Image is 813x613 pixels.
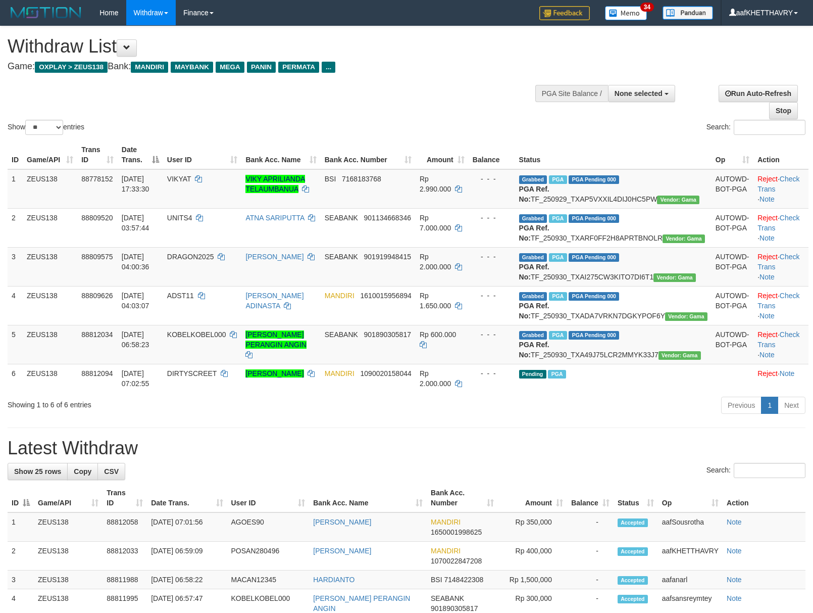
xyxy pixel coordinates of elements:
[431,547,461,555] span: MANDIRI
[321,140,416,169] th: Bank Acc. Number: activate to sort column ascending
[8,140,23,169] th: ID
[8,5,84,20] img: MOTION_logo.png
[278,62,319,73] span: PERMATA
[364,253,411,261] span: Copy 901919948415 to clipboard
[227,571,310,589] td: MACAN12345
[469,140,515,169] th: Balance
[325,214,358,222] span: SEABANK
[657,196,699,204] span: Vendor URL: https://trx31.1velocity.biz
[147,571,227,589] td: [DATE] 06:58:22
[325,331,358,339] span: SEABANK
[364,214,411,222] span: Copy 901134668346 to clipboard
[313,518,371,526] a: [PERSON_NAME]
[753,140,808,169] th: Action
[734,120,805,135] input: Search:
[605,6,647,20] img: Button%20Memo.svg
[712,169,753,209] td: AUTOWD-BOT-PGA
[8,36,532,57] h1: Withdraw List
[325,369,354,378] span: MANDIRI
[640,3,654,12] span: 34
[567,512,614,542] td: -
[567,484,614,512] th: Balance: activate to sort column ascending
[753,169,808,209] td: · ·
[8,247,23,286] td: 3
[420,292,451,310] span: Rp 1.650.000
[147,512,227,542] td: [DATE] 07:01:56
[67,463,98,480] a: Copy
[122,331,149,349] span: [DATE] 06:58:23
[549,292,567,301] span: Marked by aafkaynarin
[706,120,805,135] label: Search:
[549,253,567,262] span: Marked by aafkaynarin
[8,120,84,135] label: Show entries
[712,208,753,247] td: AUTOWD-BOT-PGA
[727,576,742,584] a: Note
[498,512,567,542] td: Rp 350,000
[549,214,567,223] span: Marked by aafkaynarin
[663,234,705,243] span: Vendor URL: https://trx31.1velocity.biz
[245,369,303,378] a: [PERSON_NAME]
[8,571,34,589] td: 3
[761,397,778,414] a: 1
[759,234,775,242] a: Note
[8,169,23,209] td: 1
[753,208,808,247] td: · ·
[569,292,619,301] span: PGA Pending
[122,369,149,388] span: [DATE] 07:02:55
[473,252,511,262] div: - - -
[757,292,799,310] a: Check Trans
[519,331,547,340] span: Grabbed
[8,62,532,72] h4: Game: Bank:
[444,576,483,584] span: Copy 7148422308 to clipboard
[721,397,761,414] a: Previous
[618,518,648,527] span: Accepted
[658,512,723,542] td: aafSousrotha
[420,214,451,232] span: Rp 7.000.000
[8,364,23,393] td: 6
[719,85,798,102] a: Run Auto-Refresh
[313,594,410,612] a: [PERSON_NAME] PERANGIN ANGIN
[569,214,619,223] span: PGA Pending
[8,396,331,410] div: Showing 1 to 6 of 6 entries
[147,484,227,512] th: Date Trans.: activate to sort column ascending
[147,542,227,571] td: [DATE] 06:59:09
[778,397,805,414] a: Next
[8,484,34,512] th: ID: activate to sort column descending
[8,325,23,364] td: 5
[23,169,77,209] td: ZEUS138
[431,594,464,602] span: SEABANK
[569,253,619,262] span: PGA Pending
[539,6,590,20] img: Feedback.jpg
[245,175,305,193] a: VIKY APRILIANDA TELAUMBANUA
[342,175,381,183] span: Copy 7168183768 to clipboard
[712,286,753,325] td: AUTOWD-BOT-PGA
[757,175,799,193] a: Check Trans
[8,438,805,458] h1: Latest Withdraw
[103,484,147,512] th: Trans ID: activate to sort column ascending
[167,175,191,183] span: VIKYAT
[780,369,795,378] a: Note
[567,542,614,571] td: -
[131,62,168,73] span: MANDIRI
[498,484,567,512] th: Amount: activate to sort column ascending
[757,331,799,349] a: Check Trans
[757,331,778,339] a: Reject
[515,247,712,286] td: TF_250930_TXAI275CW3KITO7DI6T1
[431,604,478,612] span: Copy 901890305817 to clipboard
[227,512,310,542] td: AGOES90
[361,292,412,300] span: Copy 1610015956894 to clipboard
[167,214,192,222] span: UNITS4
[167,369,217,378] span: DIRTYSCREET
[122,292,149,310] span: [DATE] 04:03:07
[245,253,303,261] a: [PERSON_NAME]
[519,302,549,320] b: PGA Ref. No:
[431,576,442,584] span: BSI
[427,484,498,512] th: Bank Acc. Number: activate to sort column ascending
[97,463,125,480] a: CSV
[753,286,808,325] td: · ·
[567,571,614,589] td: -
[473,368,511,379] div: - - -
[608,85,675,102] button: None selected
[313,547,371,555] a: [PERSON_NAME]
[8,208,23,247] td: 2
